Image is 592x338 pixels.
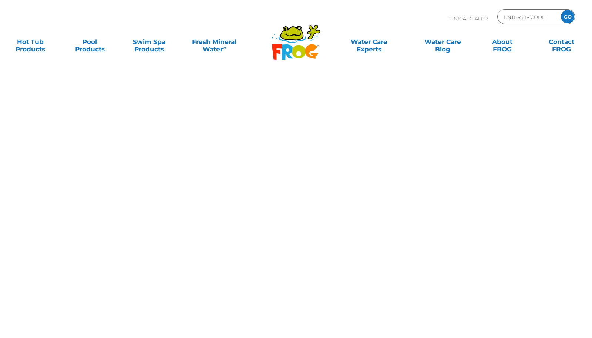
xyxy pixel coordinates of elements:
a: Swim SpaProducts [126,34,172,49]
sup: ∞ [223,45,226,50]
a: Fresh MineralWater∞ [185,34,243,49]
a: Water CareExperts [332,34,407,49]
a: AboutFROG [479,34,525,49]
a: Water CareBlog [420,34,466,49]
p: Find A Dealer [449,9,488,28]
a: Hot TubProducts [7,34,54,49]
a: ContactFROG [538,34,585,49]
input: GO [561,10,574,23]
a: PoolProducts [67,34,113,49]
img: Frog Products Logo [268,15,324,60]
